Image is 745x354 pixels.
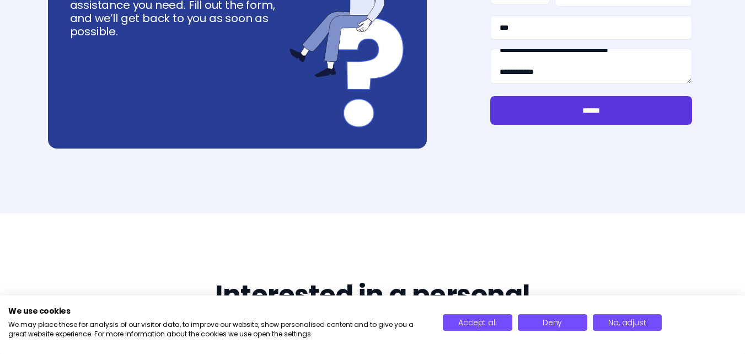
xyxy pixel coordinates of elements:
h2: We use cookies [8,306,426,316]
span: Deny [543,317,562,328]
h2: Interested in a personal live demo? [191,279,555,341]
button: Accept all cookies [443,314,512,331]
p: We may place these for analysis of our visitor data, to improve our website, show personalised co... [8,320,426,339]
span: Accept all [458,317,496,328]
span: No, adjust [608,317,646,328]
button: Adjust cookie preferences [593,314,662,331]
button: Deny all cookies [518,314,587,331]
